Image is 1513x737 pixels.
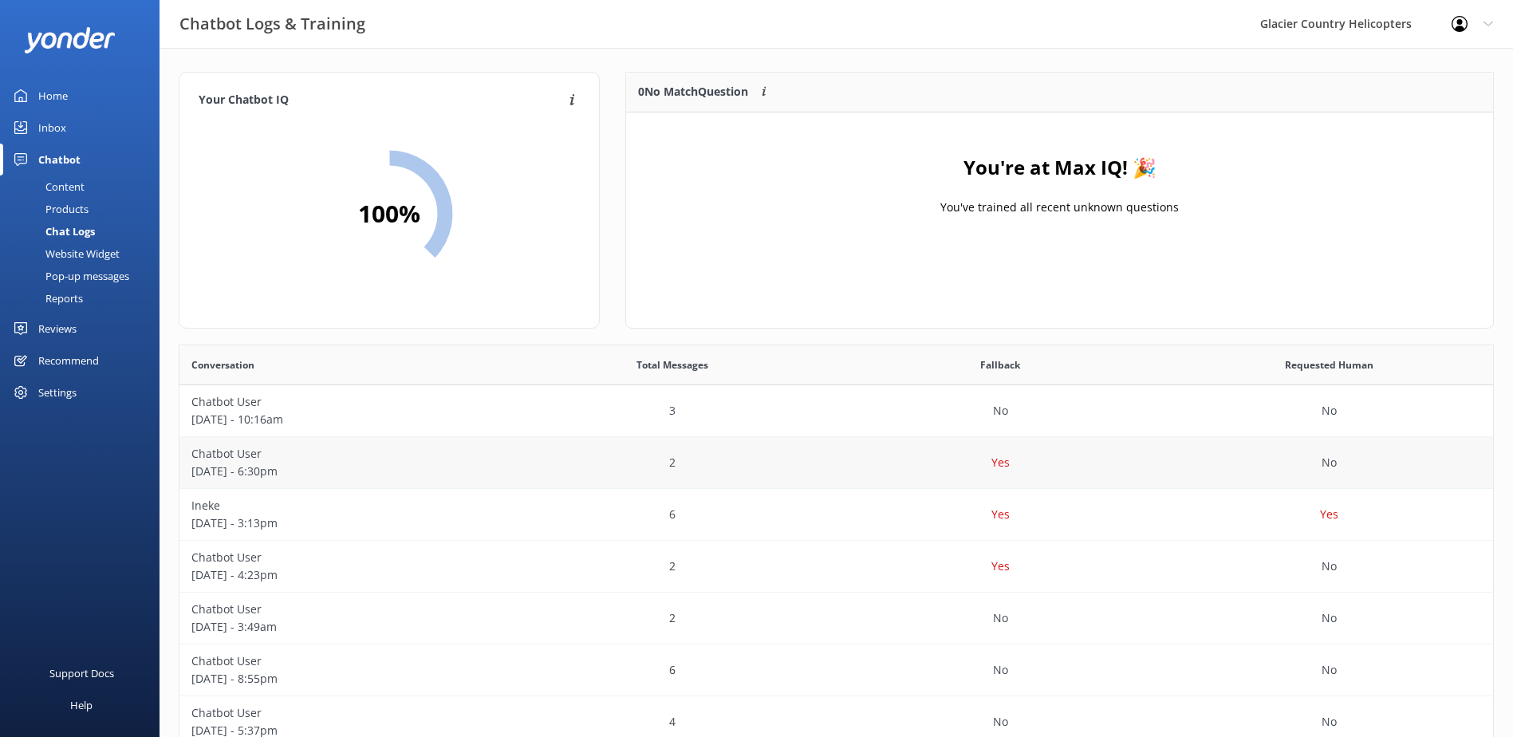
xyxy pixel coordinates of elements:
[191,514,496,532] p: [DATE] - 3:13pm
[10,198,160,220] a: Products
[669,506,676,523] p: 6
[1322,454,1337,471] p: No
[669,402,676,420] p: 3
[1322,713,1337,731] p: No
[669,661,676,679] p: 6
[191,393,496,411] p: Chatbot User
[10,265,129,287] div: Pop-up messages
[179,541,1493,593] div: row
[191,652,496,670] p: Chatbot User
[1322,609,1337,627] p: No
[10,287,83,309] div: Reports
[993,402,1008,420] p: No
[191,463,496,480] p: [DATE] - 6:30pm
[993,713,1008,731] p: No
[10,175,160,198] a: Content
[70,689,93,721] div: Help
[179,489,1493,541] div: row
[179,437,1493,489] div: row
[38,144,81,175] div: Chatbot
[10,242,160,265] a: Website Widget
[38,376,77,408] div: Settings
[1320,506,1338,523] p: Yes
[1322,661,1337,679] p: No
[191,601,496,618] p: Chatbot User
[38,345,99,376] div: Recommend
[10,220,160,242] a: Chat Logs
[191,566,496,584] p: [DATE] - 4:23pm
[669,558,676,575] p: 2
[1285,357,1373,372] span: Requested Human
[191,445,496,463] p: Chatbot User
[993,661,1008,679] p: No
[179,11,365,37] h3: Chatbot Logs & Training
[24,27,116,53] img: yonder-white-logo.png
[10,287,160,309] a: Reports
[991,506,1010,523] p: Yes
[636,357,708,372] span: Total Messages
[669,454,676,471] p: 2
[980,357,1020,372] span: Fallback
[10,198,89,220] div: Products
[38,112,66,144] div: Inbox
[358,195,420,233] h2: 100 %
[10,220,95,242] div: Chat Logs
[191,497,496,514] p: Ineke
[191,670,496,688] p: [DATE] - 8:55pm
[49,657,114,689] div: Support Docs
[179,385,1493,437] div: row
[179,644,1493,696] div: row
[626,112,1493,272] div: grid
[10,242,120,265] div: Website Widget
[191,704,496,722] p: Chatbot User
[191,357,254,372] span: Conversation
[38,313,77,345] div: Reviews
[638,83,748,100] p: 0 No Match Question
[669,713,676,731] p: 4
[179,593,1493,644] div: row
[38,80,68,112] div: Home
[1322,402,1337,420] p: No
[1322,558,1337,575] p: No
[991,558,1010,575] p: Yes
[10,265,160,287] a: Pop-up messages
[963,152,1156,183] h4: You're at Max IQ! 🎉
[940,199,1179,216] p: You've trained all recent unknown questions
[191,411,496,428] p: [DATE] - 10:16am
[191,618,496,636] p: [DATE] - 3:49am
[10,175,85,198] div: Content
[669,609,676,627] p: 2
[199,92,565,109] h4: Your Chatbot IQ
[191,549,496,566] p: Chatbot User
[993,609,1008,627] p: No
[991,454,1010,471] p: Yes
